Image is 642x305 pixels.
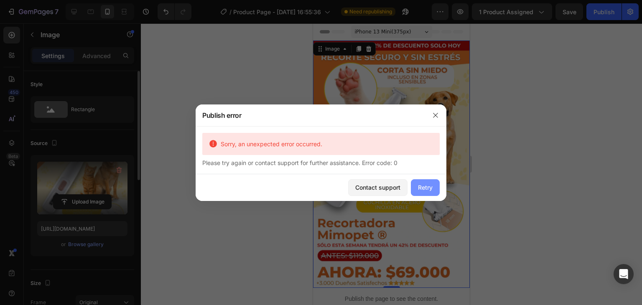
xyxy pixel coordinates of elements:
span: iPhone 13 Mini ( 375 px) [42,4,98,13]
p: Publish the page to see the content. [8,271,148,280]
div: Contact support [355,183,400,192]
div: Sorry, an unexpected error occurred. [217,140,433,148]
div: Please try again or contact support for further assistance. Error code: 0 [202,158,440,167]
div: Image [10,22,28,29]
button: Retry [411,179,440,196]
button: Contact support [348,179,408,196]
div: Open Intercom Messenger [614,264,634,284]
div: Publish error [196,104,425,126]
div: Retry [418,183,433,192]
